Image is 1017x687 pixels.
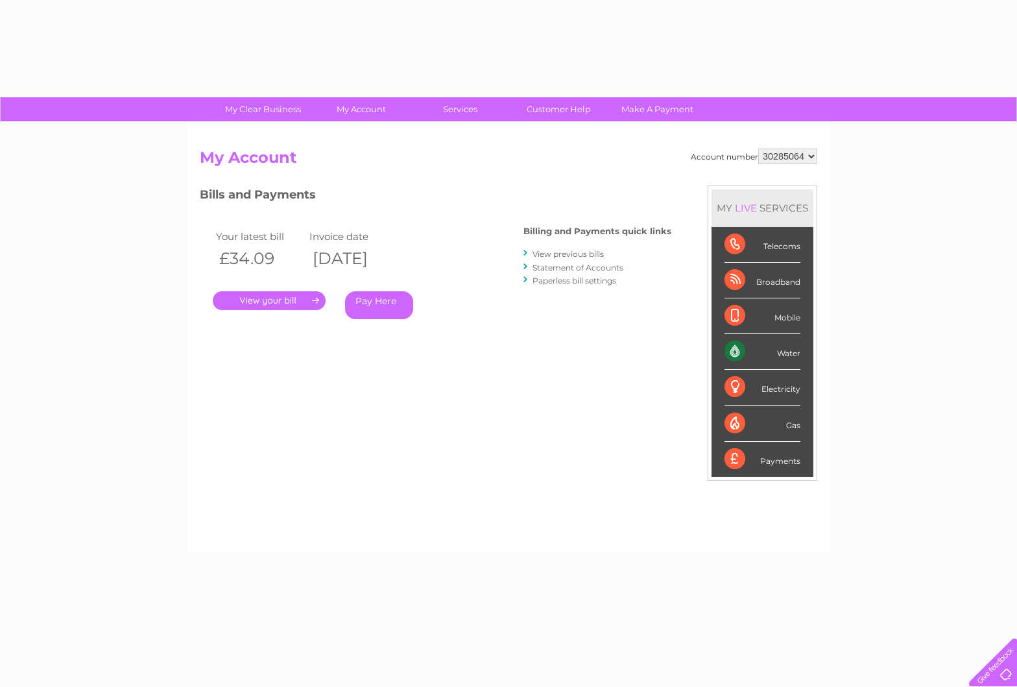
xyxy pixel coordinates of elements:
a: Customer Help [505,97,612,121]
a: View previous bills [532,249,604,259]
h2: My Account [200,149,817,173]
h3: Bills and Payments [200,186,671,208]
a: . [213,291,326,310]
div: Payments [724,442,800,477]
a: My Clear Business [209,97,317,121]
div: Electricity [724,370,800,405]
a: Make A Payment [604,97,711,121]
div: Telecoms [724,227,800,263]
a: My Account [308,97,415,121]
div: Mobile [724,298,800,334]
div: Account number [691,149,817,164]
a: Services [407,97,514,121]
a: Statement of Accounts [532,263,623,272]
div: Broadband [724,263,800,298]
th: £34.09 [213,245,306,272]
div: LIVE [732,202,760,214]
h4: Billing and Payments quick links [523,226,671,236]
td: Invoice date [306,228,400,245]
div: MY SERVICES [712,189,813,226]
div: Water [724,334,800,370]
div: Gas [724,406,800,442]
th: [DATE] [306,245,400,272]
td: Your latest bill [213,228,306,245]
a: Paperless bill settings [532,276,616,285]
a: Pay Here [345,291,413,319]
